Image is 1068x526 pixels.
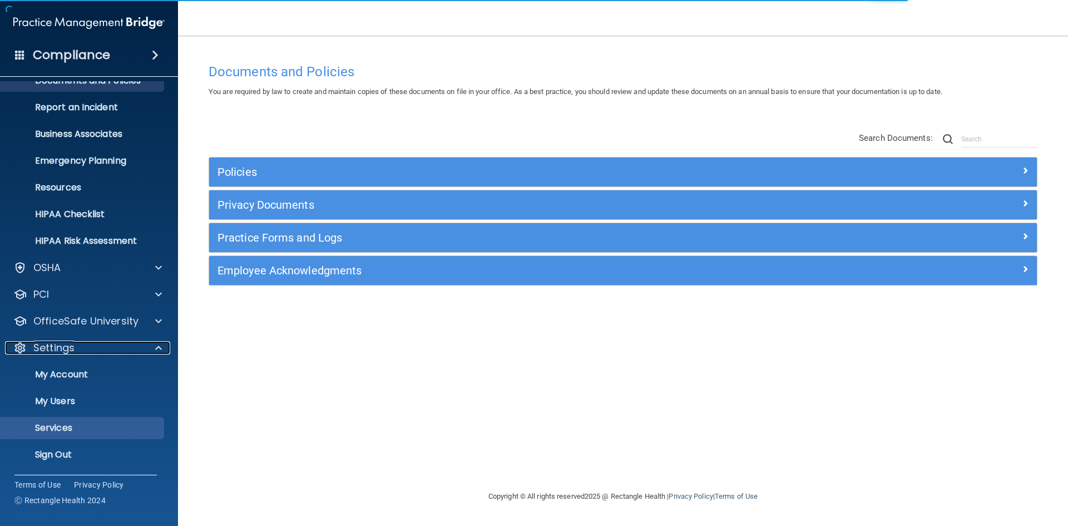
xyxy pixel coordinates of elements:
[961,131,1037,148] input: Search
[13,288,162,301] a: PCI
[33,314,139,328] p: OfficeSafe University
[209,87,942,96] span: You are required by law to create and maintain copies of these documents on file in your office. ...
[217,199,822,211] h5: Privacy Documents
[209,65,1037,79] h4: Documents and Policies
[7,449,159,460] p: Sign Out
[74,479,124,490] a: Privacy Policy
[943,134,953,144] img: ic-search.3b580494.png
[14,495,106,506] span: Ⓒ Rectangle Health 2024
[7,102,159,113] p: Report an Incident
[7,396,159,407] p: My Users
[7,155,159,166] p: Emergency Planning
[7,422,159,434] p: Services
[33,341,75,355] p: Settings
[217,262,1029,279] a: Employee Acknowledgments
[33,288,49,301] p: PCI
[217,196,1029,214] a: Privacy Documents
[420,479,826,514] div: Copyright © All rights reserved 2025 @ Rectangle Health | |
[33,261,61,274] p: OSHA
[13,261,162,274] a: OSHA
[217,229,1029,247] a: Practice Forms and Logs
[7,235,159,247] p: HIPAA Risk Assessment
[217,163,1029,181] a: Policies
[669,492,713,500] a: Privacy Policy
[13,314,162,328] a: OfficeSafe University
[7,75,159,86] p: Documents and Policies
[715,492,758,500] a: Terms of Use
[13,12,165,34] img: PMB logo
[7,209,159,220] p: HIPAA Checklist
[859,133,933,143] span: Search Documents:
[7,369,159,380] p: My Account
[217,166,822,178] h5: Policies
[14,479,61,490] a: Terms of Use
[13,341,162,355] a: Settings
[7,129,159,140] p: Business Associates
[217,264,822,277] h5: Employee Acknowledgments
[33,47,110,63] h4: Compliance
[217,232,822,244] h5: Practice Forms and Logs
[7,182,159,193] p: Resources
